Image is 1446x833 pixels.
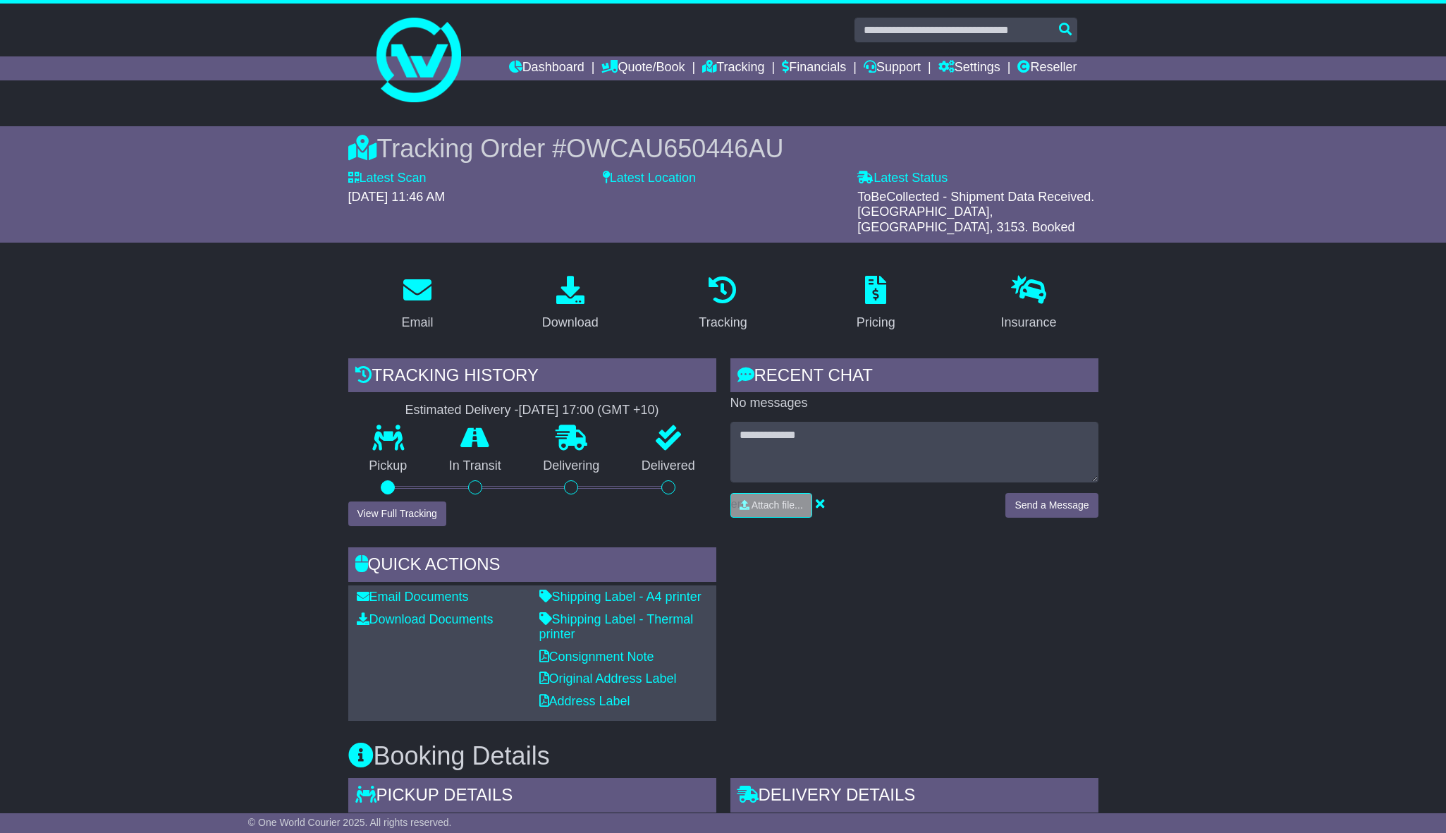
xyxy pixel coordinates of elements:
[730,358,1098,396] div: RECENT CHAT
[857,171,948,186] label: Latest Status
[348,547,716,585] div: Quick Actions
[699,313,747,332] div: Tracking
[542,313,599,332] div: Download
[857,313,895,332] div: Pricing
[539,590,701,604] a: Shipping Label - A4 printer
[539,650,654,664] a: Consignment Note
[348,778,716,816] div: Pickup Details
[392,271,442,337] a: Email
[348,742,1098,770] h3: Booking Details
[539,671,677,686] a: Original Address Label
[539,694,630,708] a: Address Label
[428,458,522,474] p: In Transit
[357,612,494,626] a: Download Documents
[857,190,1094,234] span: ToBeCollected - Shipment Data Received. [GEOGRAPHIC_DATA], [GEOGRAPHIC_DATA], 3153. Booked
[519,403,659,418] div: [DATE] 17:00 (GMT +10)
[357,590,469,604] a: Email Documents
[248,817,452,828] span: © One World Courier 2025. All rights reserved.
[603,171,696,186] label: Latest Location
[864,56,921,80] a: Support
[702,56,764,80] a: Tracking
[1005,493,1098,518] button: Send a Message
[509,56,584,80] a: Dashboard
[782,56,846,80] a: Financials
[601,56,685,80] a: Quote/Book
[522,458,621,474] p: Delivering
[566,134,783,163] span: OWCAU650446AU
[1001,313,1057,332] div: Insurance
[690,271,756,337] a: Tracking
[1017,56,1077,80] a: Reseller
[401,313,433,332] div: Email
[730,778,1098,816] div: Delivery Details
[348,458,429,474] p: Pickup
[348,133,1098,164] div: Tracking Order #
[620,458,716,474] p: Delivered
[992,271,1066,337] a: Insurance
[348,501,446,526] button: View Full Tracking
[348,403,716,418] div: Estimated Delivery -
[847,271,905,337] a: Pricing
[539,612,694,642] a: Shipping Label - Thermal printer
[938,56,1000,80] a: Settings
[730,396,1098,411] p: No messages
[348,358,716,396] div: Tracking history
[348,190,446,204] span: [DATE] 11:46 AM
[348,171,427,186] label: Latest Scan
[533,271,608,337] a: Download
